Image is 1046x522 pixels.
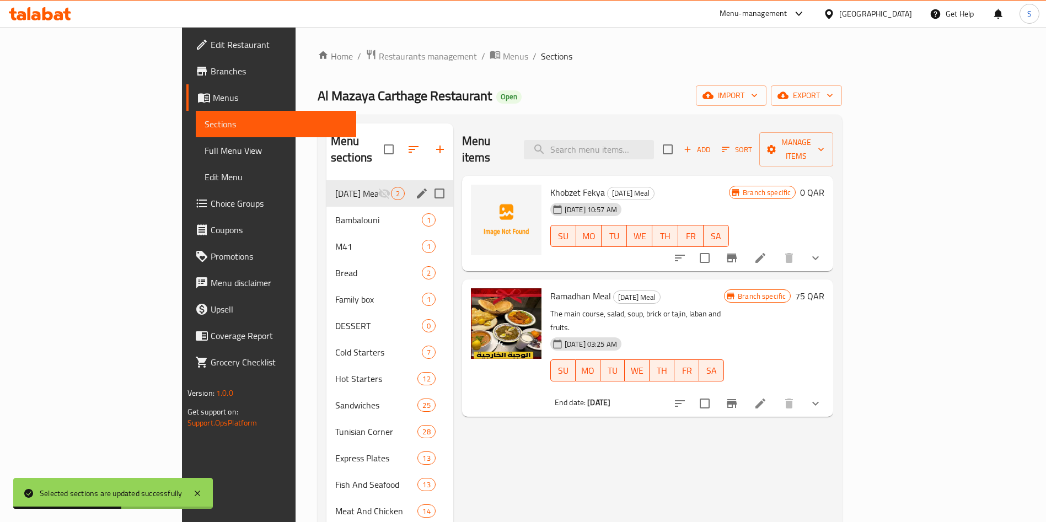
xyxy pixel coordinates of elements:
[326,418,453,445] div: Tunisian Corner28
[613,290,661,304] div: Ramadan Meal
[211,276,348,289] span: Menu disclaimer
[550,184,605,201] span: Khobzet Fekya
[414,185,430,202] button: edit
[652,225,678,247] button: TH
[576,359,600,381] button: MO
[186,270,357,296] a: Menu disclaimer
[704,363,720,379] span: SA
[422,294,435,305] span: 1
[720,7,787,20] div: Menu-management
[606,228,623,244] span: TU
[186,243,357,270] a: Promotions
[335,451,418,465] span: Express Plates
[335,213,422,227] span: Bambalouni
[699,359,724,381] button: SA
[318,49,842,63] nav: breadcrumb
[318,83,492,108] span: Al Mazaya Carthage Restaurant
[422,213,436,227] div: items
[186,84,357,111] a: Menus
[326,339,453,365] div: Cold Starters7
[335,240,422,253] span: M41
[555,395,586,410] span: End date:
[211,197,348,210] span: Choice Groups
[335,478,418,491] span: Fish And Seafood
[704,225,729,247] button: SA
[378,187,391,200] svg: Inactive section
[211,64,348,78] span: Branches
[496,92,522,101] span: Open
[678,225,704,247] button: FR
[331,133,384,166] h2: Menu sections
[422,241,435,252] span: 1
[696,85,766,106] button: import
[211,223,348,236] span: Coupons
[335,266,422,279] span: Bread
[759,132,833,166] button: Manage items
[657,228,673,244] span: TH
[795,288,824,304] h6: 75 QAR
[326,286,453,313] div: Family box1
[326,180,453,207] div: [DATE] Meal2edit
[326,313,453,339] div: DESSERT0
[422,266,436,279] div: items
[417,451,435,465] div: items
[674,359,699,381] button: FR
[186,296,357,322] a: Upsell
[600,359,625,381] button: TU
[186,190,357,217] a: Choice Groups
[555,228,572,244] span: SU
[422,347,435,358] span: 7
[418,427,435,437] span: 28
[335,187,378,200] div: Ramadan Meal
[800,185,824,200] h6: 0 QAR
[683,228,699,244] span: FR
[422,321,435,331] span: 0
[667,390,693,417] button: sort-choices
[213,91,348,104] span: Menus
[471,288,541,359] img: Ramadhan Meal
[503,50,528,63] span: Menus
[418,374,435,384] span: 12
[366,49,477,63] a: Restaurants management
[560,205,621,215] span: [DATE] 10:57 AM
[196,137,357,164] a: Full Menu View
[627,225,652,247] button: WE
[211,250,348,263] span: Promotions
[550,225,576,247] button: SU
[211,303,348,316] span: Upsell
[40,487,182,499] div: Selected sections are updated successfully
[496,90,522,104] div: Open
[400,136,427,163] span: Sort sections
[216,386,233,400] span: 1.0.0
[733,291,790,302] span: Branch specific
[605,363,621,379] span: TU
[335,372,418,385] span: Hot Starters
[422,319,436,332] div: items
[335,346,422,359] span: Cold Starters
[417,504,435,518] div: items
[614,291,660,304] span: [DATE] Meal
[335,293,422,306] span: Family box
[650,359,674,381] button: TH
[679,141,715,158] span: Add item
[326,233,453,260] div: M411
[326,445,453,471] div: Express Plates13
[422,268,435,278] span: 2
[211,356,348,369] span: Grocery Checklist
[211,329,348,342] span: Coverage Report
[471,185,541,255] img: Khobzet Fekya
[418,480,435,490] span: 13
[391,189,404,199] span: 2
[326,471,453,498] div: Fish And Seafood13
[335,187,378,200] span: [DATE] Meal
[718,245,745,271] button: Branch-specific-item
[196,164,357,190] a: Edit Menu
[335,319,422,332] div: DESSERT
[326,207,453,233] div: Bambalouni1
[629,363,645,379] span: WE
[326,365,453,392] div: Hot Starters12
[656,138,679,161] span: Select section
